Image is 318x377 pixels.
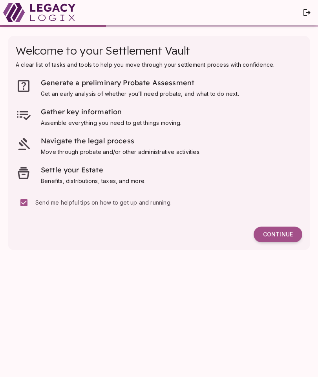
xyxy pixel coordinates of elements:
span: Gather key information [41,107,122,116]
span: Move through probate and/or other administrative activities. [41,148,201,155]
span: Continue [263,231,293,238]
span: Send me helpful tips on how to get up and running. [35,199,172,206]
span: Settle your Estate [41,165,103,174]
span: Welcome to your Settlement Vault [16,44,190,57]
span: A clear list of tasks and tools to help you move through your settlement process with confidence. [16,61,274,68]
span: Navigate the legal process [41,136,134,145]
button: Continue [254,227,302,242]
span: Get an early analysis of whether you’ll need probate, and what to do next. [41,90,239,97]
span: Generate a preliminary Probate Assessment [41,78,194,87]
span: Assemble everything you need to get things moving. [41,119,181,126]
span: Benefits, distributions, taxes, and more. [41,178,146,184]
